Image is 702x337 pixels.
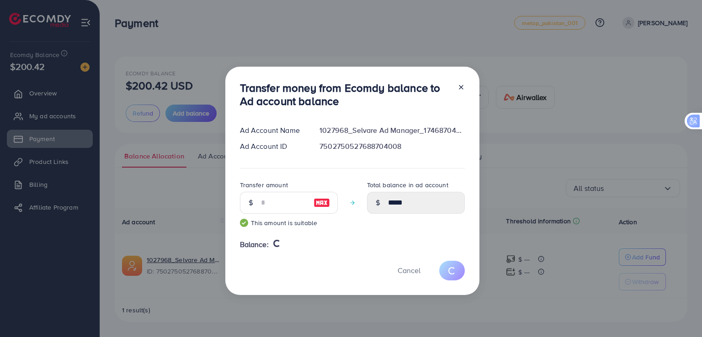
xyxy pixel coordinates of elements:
div: 7502750527688704008 [312,141,472,152]
h3: Transfer money from Ecomdy balance to Ad account balance [240,81,450,108]
label: Transfer amount [240,180,288,190]
img: image [314,197,330,208]
img: guide [240,219,248,227]
iframe: Chat [663,296,695,330]
label: Total balance in ad account [367,180,448,190]
div: Ad Account Name [233,125,313,136]
div: 1027968_Selvare Ad Manager_1746870428166 [312,125,472,136]
button: Cancel [386,261,432,280]
div: Ad Account ID [233,141,313,152]
span: Cancel [398,265,420,275]
span: Balance: [240,239,269,250]
small: This amount is suitable [240,218,338,227]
